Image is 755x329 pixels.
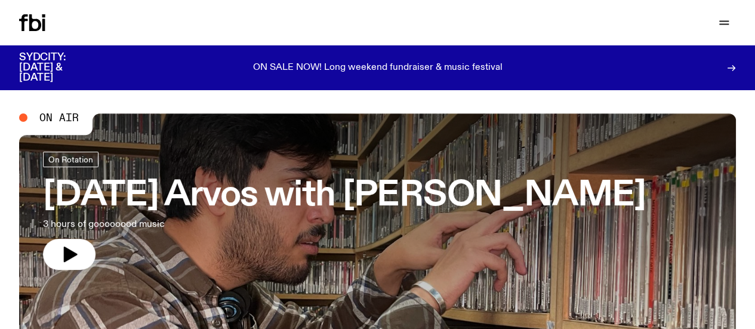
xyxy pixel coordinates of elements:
a: On Rotation [43,152,98,167]
h3: [DATE] Arvos with [PERSON_NAME] [43,179,646,213]
p: 3 hours of goooooood music [43,217,349,232]
span: On Rotation [48,155,93,164]
h3: SYDCITY: [DATE] & [DATE] [19,53,95,83]
a: [DATE] Arvos with [PERSON_NAME]3 hours of goooooood music [43,152,646,270]
p: ON SALE NOW! Long weekend fundraiser & music festival [253,63,503,73]
span: On Air [39,112,79,123]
